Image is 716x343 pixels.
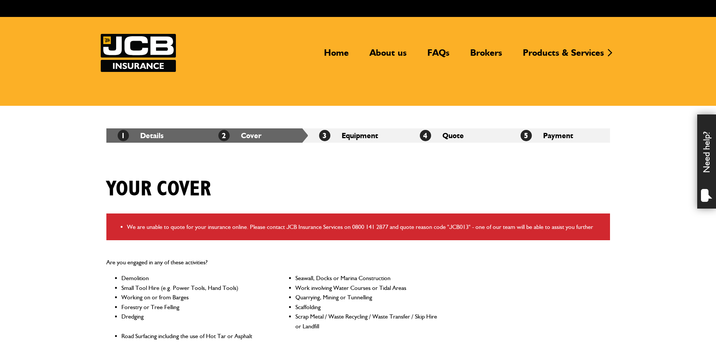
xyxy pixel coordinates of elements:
[308,128,409,143] li: Equipment
[517,47,610,64] a: Products & Services
[121,283,264,293] li: Small Tool Hire (e.g. Power Tools, Hand Tools)
[218,130,230,141] span: 2
[207,128,308,143] li: Cover
[118,131,163,140] a: 1Details
[101,34,176,72] a: JCB Insurance Services
[697,114,716,209] div: Need help?
[521,130,532,141] span: 5
[106,177,211,202] h1: Your cover
[409,128,509,143] li: Quote
[295,312,438,331] li: Scrap Metal / Waste Recycling / Waste Transfer / Skip Hire or Landfill
[121,293,264,302] li: Working on or from Barges
[295,302,438,312] li: Scaffolding
[509,128,610,143] li: Payment
[295,273,438,283] li: Seawall, Docks or Marina Construction
[127,222,604,232] li: We are unable to quote for your insurance online. Please contact JCB Insurance Services on 0800 1...
[101,34,176,72] img: JCB Insurance Services logo
[295,293,438,302] li: Quarrying, Mining or Tunnelling
[422,47,455,64] a: FAQs
[319,130,330,141] span: 3
[465,47,508,64] a: Brokers
[121,273,264,283] li: Demolition
[420,130,431,141] span: 4
[364,47,412,64] a: About us
[118,130,129,141] span: 1
[121,302,264,312] li: Forestry or Tree Felling
[318,47,354,64] a: Home
[121,312,264,331] li: Dredging
[295,283,438,293] li: Work involving Water Courses or Tidal Areas
[121,331,264,341] li: Road Surfacing including the use of Hot Tar or Asphalt
[106,258,438,267] p: Are you engaged in any of these activities?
